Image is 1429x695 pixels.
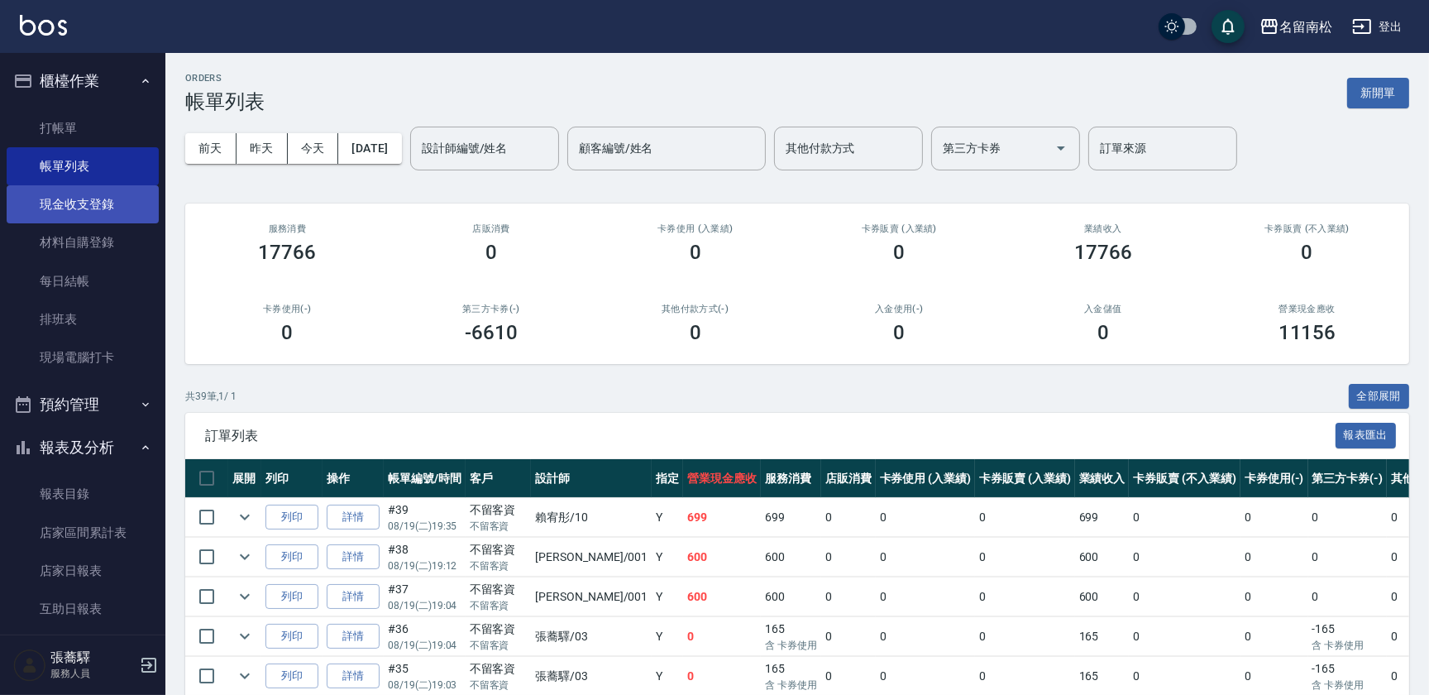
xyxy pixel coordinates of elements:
[1302,241,1313,264] h3: 0
[466,459,532,498] th: 客戶
[388,678,461,693] p: 08/19 (二) 19:03
[1212,10,1245,43] button: save
[1308,578,1388,616] td: 0
[1345,12,1409,42] button: 登出
[237,133,288,164] button: 昨天
[232,664,257,688] button: expand row
[765,678,817,693] p: 含 卡券使用
[683,538,761,577] td: 600
[1240,538,1308,577] td: 0
[1075,498,1130,537] td: 699
[531,538,652,577] td: [PERSON_NAME] /001
[470,519,528,534] p: 不留客資
[1129,578,1240,616] td: 0
[470,501,528,519] div: 不留客資
[232,584,257,609] button: expand row
[761,498,821,537] td: 699
[761,578,821,616] td: 600
[613,304,777,314] h2: 其他付款方式(-)
[821,498,876,537] td: 0
[470,581,528,598] div: 不留客資
[265,664,318,689] button: 列印
[7,60,159,103] button: 櫃檯作業
[384,578,466,616] td: #37
[531,498,652,537] td: 賴宥彤 /10
[613,223,777,234] h2: 卡券使用 (入業績)
[205,428,1336,444] span: 訂單列表
[1097,321,1109,344] h3: 0
[7,300,159,338] a: 排班表
[409,304,574,314] h2: 第三方卡券(-)
[1075,578,1130,616] td: 600
[975,538,1075,577] td: 0
[652,538,683,577] td: Y
[1074,241,1132,264] h3: 17766
[876,459,976,498] th: 卡券使用 (入業績)
[281,321,293,344] h3: 0
[185,90,265,113] h3: 帳單列表
[261,459,323,498] th: 列印
[652,459,683,498] th: 指定
[384,617,466,656] td: #36
[1129,617,1240,656] td: 0
[1279,17,1332,37] div: 名留南松
[470,638,528,653] p: 不留客資
[1240,617,1308,656] td: 0
[388,519,461,534] p: 08/19 (二) 19:35
[470,660,528,678] div: 不留客資
[876,538,976,577] td: 0
[690,241,701,264] h3: 0
[683,617,761,656] td: 0
[7,383,159,426] button: 預約管理
[7,338,159,376] a: 現場電腦打卡
[1021,223,1186,234] h2: 業績收入
[7,426,159,469] button: 報表及分析
[821,578,876,616] td: 0
[1336,423,1397,448] button: 報表匯出
[1336,427,1397,443] a: 報表匯出
[265,624,318,649] button: 列印
[232,505,257,530] button: expand row
[1278,321,1336,344] h3: 11156
[470,558,528,573] p: 不留客資
[50,666,135,681] p: 服務人員
[975,459,1075,498] th: 卡券販賣 (入業績)
[265,505,318,530] button: 列印
[205,304,370,314] h2: 卡券使用(-)
[258,241,316,264] h3: 17766
[327,544,380,570] a: 詳情
[1312,678,1384,693] p: 含 卡券使用
[232,624,257,649] button: expand row
[7,590,159,628] a: 互助日報表
[470,621,528,638] div: 不留客資
[893,321,905,344] h3: 0
[1253,10,1339,44] button: 名留南松
[690,321,701,344] h3: 0
[1240,459,1308,498] th: 卡券使用(-)
[384,498,466,537] td: #39
[327,624,380,649] a: 詳情
[7,147,159,185] a: 帳單列表
[7,223,159,261] a: 材料自購登錄
[388,638,461,653] p: 08/19 (二) 19:04
[1308,538,1388,577] td: 0
[1225,223,1389,234] h2: 卡券販賣 (不入業績)
[1021,304,1186,314] h2: 入金儲值
[683,578,761,616] td: 600
[327,584,380,610] a: 詳情
[327,664,380,689] a: 詳情
[485,241,497,264] h3: 0
[876,617,976,656] td: 0
[185,389,237,404] p: 共 39 筆, 1 / 1
[652,617,683,656] td: Y
[1075,459,1130,498] th: 業績收入
[185,73,265,84] h2: ORDERS
[470,598,528,613] p: 不留客資
[20,15,67,36] img: Logo
[765,638,817,653] p: 含 卡券使用
[1075,617,1130,656] td: 165
[761,617,821,656] td: 165
[265,584,318,610] button: 列印
[683,498,761,537] td: 699
[975,578,1075,616] td: 0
